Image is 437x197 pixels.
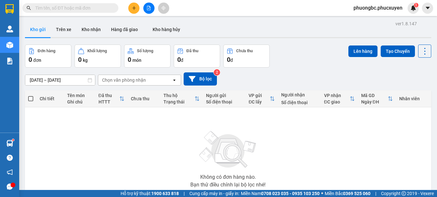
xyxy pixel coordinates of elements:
button: Kho nhận [76,22,106,37]
img: warehouse-icon [6,42,13,48]
svg: open [172,78,177,83]
button: Lên hàng [348,45,377,57]
div: Thu hộ [163,93,195,98]
th: Toggle SortBy [321,90,358,107]
th: Toggle SortBy [160,90,203,107]
span: đơn [33,58,41,63]
img: svg+xml;base64,PHN2ZyBjbGFzcz0ibGlzdC1wbHVnX19zdmciIHhtbG5zPSJodHRwOi8vd3d3LnczLm9yZy8yMDAwL3N2Zy... [196,127,260,172]
span: file-add [147,6,151,10]
button: plus [128,3,139,14]
div: Bạn thử điều chỉnh lại bộ lọc nhé! [190,182,266,187]
div: Đơn hàng [38,49,55,53]
div: Tên món [67,93,92,98]
div: Khối lượng [87,49,107,53]
span: kg [83,58,88,63]
span: | [375,190,376,197]
span: 0 [28,56,32,63]
span: search [27,6,31,10]
button: file-add [143,3,155,14]
div: Người gửi [206,93,242,98]
span: copyright [401,191,406,196]
div: Ghi chú [67,99,92,104]
span: Kho hàng hủy [153,27,180,32]
div: Số điện thoại [206,99,242,104]
img: warehouse-icon [6,140,13,147]
button: caret-down [422,3,433,14]
button: Đơn hàng0đơn [25,45,71,68]
div: ver 1.8.147 [395,20,417,27]
div: Chưa thu [131,96,157,101]
th: Toggle SortBy [358,90,396,107]
span: Miền Nam [241,190,320,197]
div: Đã thu [187,49,198,53]
img: icon-new-feature [410,5,416,11]
div: Số lượng [137,49,153,53]
img: warehouse-icon [6,26,13,32]
th: Toggle SortBy [95,90,128,107]
div: Đã thu [99,93,120,98]
div: Mã GD [361,93,388,98]
span: 0 [78,56,82,63]
div: Ngày ĐH [361,99,388,104]
div: Chi tiết [40,96,61,101]
input: Tìm tên, số ĐT hoặc mã đơn [35,4,111,12]
strong: 1900 633 818 [151,191,179,196]
span: phuongbc.phucxuyen [348,4,408,12]
th: Toggle SortBy [245,90,278,107]
sup: 1 [12,139,14,141]
span: plus [132,6,136,10]
img: logo-vxr [5,4,14,14]
input: Select a date range. [25,75,95,85]
span: | [184,190,185,197]
div: ĐC giao [324,99,350,104]
span: question-circle [7,155,13,161]
span: đ [230,58,233,63]
span: 0 [128,56,131,63]
div: VP gửi [249,93,270,98]
span: caret-down [425,5,431,11]
span: notification [7,169,13,175]
button: Hàng đã giao [106,22,143,37]
button: aim [158,3,169,14]
span: 1 [415,3,417,7]
span: Miền Bắc [325,190,370,197]
span: Hỗ trợ kỹ thuật: [121,190,179,197]
button: Kho gửi [25,22,51,37]
div: Chưa thu [236,49,253,53]
div: Trạng thái [163,99,195,104]
span: Cung cấp máy in - giấy in: [189,190,239,197]
div: ĐC lấy [249,99,270,104]
div: Nhân viên [399,96,428,101]
span: 0 [227,56,230,63]
span: message [7,184,13,190]
div: VP nhận [324,93,350,98]
button: Đã thu0đ [174,45,220,68]
button: Số lượng0món [124,45,171,68]
span: ⚪️ [321,192,323,195]
div: HTTT [99,99,120,104]
button: Chưa thu0đ [223,45,270,68]
div: Không có đơn hàng nào. [200,175,256,180]
span: aim [161,6,166,10]
sup: 1 [414,3,418,7]
button: Khối lượng0kg [75,45,121,68]
sup: 2 [214,69,220,76]
div: Chọn văn phòng nhận [102,77,146,83]
div: Người nhận [281,92,318,97]
img: solution-icon [6,58,13,64]
strong: 0708 023 035 - 0935 103 250 [261,191,320,196]
span: món [132,58,141,63]
button: Trên xe [51,22,76,37]
span: đ [181,58,183,63]
span: 0 [177,56,181,63]
div: Số điện thoại [281,100,318,105]
button: Tạo Chuyến [381,45,415,57]
strong: 0369 525 060 [343,191,370,196]
button: Bộ lọc [184,72,217,86]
